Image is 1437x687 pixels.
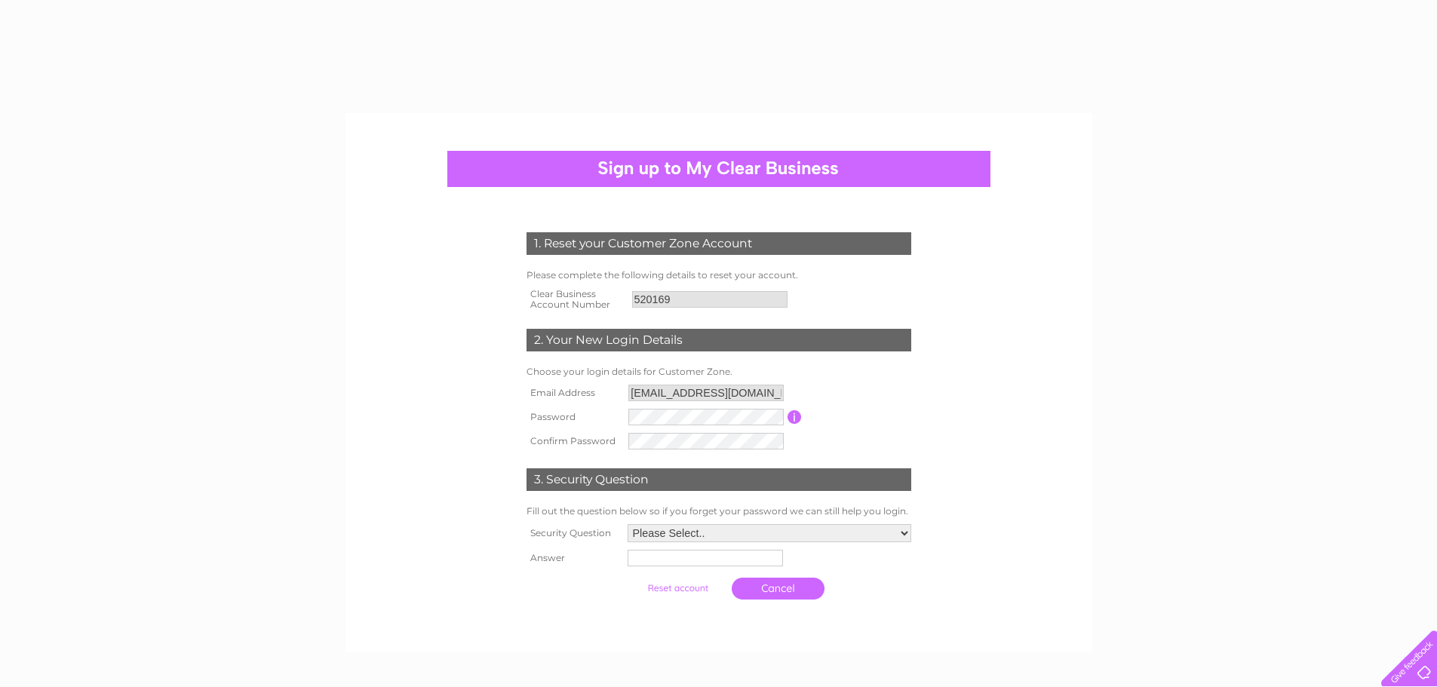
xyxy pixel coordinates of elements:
a: Cancel [732,578,824,600]
td: Fill out the question below so if you forget your password we can still help you login. [523,502,915,520]
th: Confirm Password [523,429,625,453]
div: 3. Security Question [527,468,911,491]
th: Security Question [523,520,624,546]
input: Submit [631,578,724,599]
th: Answer [523,546,624,570]
td: Choose your login details for Customer Zone. [523,363,915,381]
input: Information [788,410,802,424]
th: Clear Business Account Number [523,284,628,314]
div: 1. Reset your Customer Zone Account [527,232,911,255]
th: Email Address [523,381,625,405]
td: Please complete the following details to reset your account. [523,266,915,284]
th: Password [523,405,625,429]
div: 2. Your New Login Details [527,329,911,351]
